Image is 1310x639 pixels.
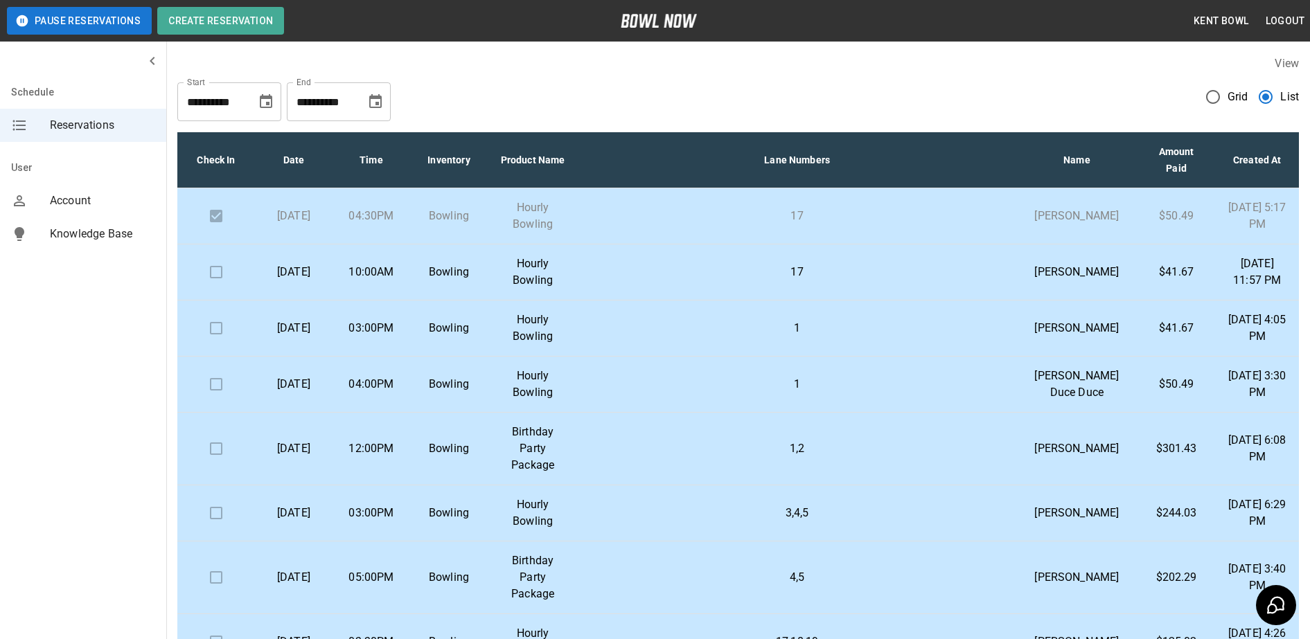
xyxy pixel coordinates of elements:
p: 03:00PM [344,505,399,521]
p: Hourly Bowling [499,312,567,345]
p: [PERSON_NAME] [1027,505,1126,521]
p: Hourly Bowling [499,255,567,289]
span: List [1280,89,1299,105]
button: Kent Bowl [1188,8,1255,34]
p: [DATE] [266,320,321,336]
span: Knowledge Base [50,226,155,242]
p: [PERSON_NAME] [1027,208,1126,224]
th: Time [333,132,410,188]
p: [PERSON_NAME] [1027,440,1126,457]
p: 1 [589,376,1005,393]
p: [DATE] [266,505,321,521]
span: Account [50,192,155,209]
p: [DATE] 4:05 PM [1226,312,1288,345]
p: [DATE] 3:30 PM [1226,368,1288,401]
p: $41.67 [1149,264,1205,280]
p: 3,4,5 [589,505,1005,521]
p: 4,5 [589,569,1005,586]
label: View [1275,57,1299,70]
p: [DATE] 6:29 PM [1226,496,1288,530]
p: 1 [589,320,1005,336]
p: Hourly Bowling [499,199,567,233]
p: [PERSON_NAME] Duce Duce [1027,368,1126,401]
p: Birthday Party Package [499,552,567,602]
img: logo [621,14,697,28]
button: Choose date, selected date is Nov 10, 2025 [362,88,389,116]
th: Check In [177,132,255,188]
p: $244.03 [1149,505,1205,521]
th: Product Name [488,132,578,188]
p: [DATE] 5:17 PM [1226,199,1288,233]
p: 17 [589,208,1005,224]
span: Grid [1228,89,1248,105]
p: $41.67 [1149,320,1205,336]
th: Inventory [410,132,488,188]
p: [DATE] 6:08 PM [1226,432,1288,465]
th: Amount Paid [1138,132,1216,188]
button: Logout [1260,8,1310,34]
p: Bowling [421,208,477,224]
p: Hourly Bowling [499,496,567,530]
p: Bowling [421,569,477,586]
p: 05:00PM [344,569,399,586]
p: Birthday Party Package [499,424,567,474]
p: 1,2 [589,440,1005,457]
button: Create Reservation [157,7,284,35]
p: [DATE] 11:57 PM [1226,255,1288,289]
p: [PERSON_NAME] [1027,569,1126,586]
p: [DATE] [266,440,321,457]
p: Bowling [421,440,477,457]
p: 04:30PM [344,208,399,224]
p: [PERSON_NAME] [1027,264,1126,280]
p: [PERSON_NAME] [1027,320,1126,336]
th: Name [1016,132,1138,188]
p: [DATE] [266,208,321,224]
p: [DATE] [266,264,321,280]
p: 12:00PM [344,440,399,457]
p: [DATE] [266,569,321,586]
p: 17 [589,264,1005,280]
th: Lane Numbers [578,132,1016,188]
th: Created At [1215,132,1299,188]
p: Bowling [421,376,477,393]
p: Bowling [421,320,477,336]
th: Date [255,132,333,188]
p: 04:00PM [344,376,399,393]
p: [DATE] [266,376,321,393]
p: $202.29 [1149,569,1205,586]
p: 03:00PM [344,320,399,336]
p: $50.49 [1149,376,1205,393]
p: [DATE] 3:40 PM [1226,561,1288,594]
p: $50.49 [1149,208,1205,224]
button: Pause Reservations [7,7,152,35]
button: Choose date, selected date is Oct 10, 2025 [252,88,280,116]
span: Reservations [50,117,155,134]
p: 10:00AM [344,264,399,280]
p: Bowling [421,505,477,521]
p: $301.43 [1149,440,1205,457]
p: Hourly Bowling [499,368,567,401]
p: Bowling [421,264,477,280]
